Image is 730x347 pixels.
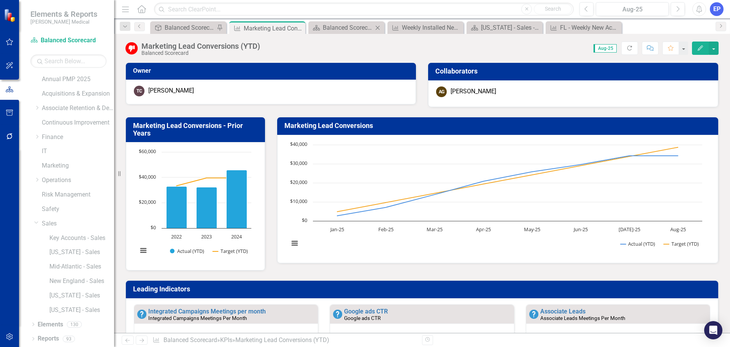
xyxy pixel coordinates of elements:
[154,3,574,16] input: Search ClearPoint...
[476,226,490,233] text: Apr-25
[573,226,587,233] text: Jun-25
[310,23,373,32] a: Balanced Scorecard Welcome Page
[620,240,655,247] button: Show Actual (YTD)
[344,315,381,321] small: Google ads CTR
[231,233,242,240] text: 2024
[598,5,666,14] div: Aug-25
[290,141,307,147] text: $40,000
[333,310,342,319] img: No Information
[344,308,388,315] a: Google ads CTR
[704,321,722,339] div: Open Intercom Messenger
[148,315,247,321] small: Integrated Campaigns Meetings Per Month
[133,67,411,74] h3: Owner
[42,104,114,113] a: Associate Retention & Development
[139,198,156,205] text: $20,000
[284,122,714,130] h3: Marketing Lead Conversions
[330,226,344,233] text: Jan-25
[167,187,187,229] path: 2022, 32,865. Actual (YTD).
[42,133,114,142] a: Finance
[560,23,620,32] div: FL - Weekly New Account Sales
[389,23,462,32] a: Weekly Installed New Account Sales (YTD)
[545,6,561,12] span: Search
[138,245,149,256] button: View chart menu, Chart
[148,86,194,95] div: [PERSON_NAME]
[38,320,63,329] a: Elements
[227,170,247,229] path: 2024, 45,728. Actual (YTD).
[133,285,714,293] h3: Leading Indicators
[451,87,496,96] div: [PERSON_NAME]
[151,224,156,231] text: $0
[133,122,260,137] h3: Marketing Lead Conversions - Prior Years
[139,173,156,180] text: $40,000
[134,86,144,96] div: TC
[4,9,17,22] img: ClearPoint Strategy
[710,2,724,16] button: EP
[42,75,114,84] a: Annual PMP 2025
[244,24,303,33] div: Marketing Lead Conversions (YTD)
[134,148,257,262] div: Chart. Highcharts interactive chart.
[285,141,706,255] svg: Interactive chart
[170,248,205,254] button: Show Actual (YTD)
[171,233,182,240] text: 2022
[596,2,669,16] button: Aug-25
[152,23,215,32] a: Balanced Scorecard (Daily Huddle)
[30,36,106,45] a: Balanced Scorecard
[49,277,114,286] a: New England - Sales
[468,23,541,32] a: [US_STATE] - Sales - Overview Dashboard
[49,234,114,243] a: Key Accounts - Sales
[42,219,114,228] a: Sales
[594,44,617,53] span: Aug-25
[540,308,586,315] a: Associate Leads
[42,162,114,170] a: Marketing
[220,336,232,344] a: KPIs
[141,50,260,56] div: Balanced Scorecard
[163,336,217,344] a: Balanced Scorecard
[49,291,114,300] a: [US_STATE] - Sales
[42,147,114,156] a: IT
[378,226,394,233] text: Feb-25
[152,336,416,345] div: » »
[63,336,75,342] div: 93
[540,315,625,321] small: Associate Leads Meetings Per Month
[436,86,447,97] div: AG
[30,19,97,25] small: [PERSON_NAME] Medical
[235,336,329,344] div: Marketing Lead Conversions (YTD)
[139,148,156,155] text: $60,000
[534,4,572,14] button: Search
[285,141,711,255] div: Chart. Highcharts interactive chart.
[302,217,307,224] text: $0
[148,308,266,315] a: Integrated Campaigns Meetings per month
[42,205,114,214] a: Safety
[323,23,373,32] div: Balanced Scorecard Welcome Page
[42,90,114,98] a: Acquisitions & Expansion
[67,321,82,328] div: 130
[213,248,248,254] button: Show Target (YTD)
[165,23,215,32] div: Balanced Scorecard (Daily Huddle)
[290,160,307,166] text: $30,000
[38,334,59,343] a: Reports
[290,198,307,205] text: $10,000
[125,42,138,54] img: Below Target
[402,23,462,32] div: Weekly Installed New Account Sales (YTD)
[529,310,538,319] img: No Information
[290,179,307,185] text: $20,000
[30,54,106,68] input: Search Below...
[42,190,114,199] a: Risk Management
[481,23,541,32] div: [US_STATE] - Sales - Overview Dashboard
[134,148,255,262] svg: Interactive chart
[524,226,540,233] text: May-25
[618,226,640,233] text: [DATE]-25
[664,240,699,247] button: Show Target (YTD)
[435,67,714,75] h3: Collaborators
[49,306,114,315] a: [US_STATE] - Sales
[197,187,217,229] path: 2023, 32,367. Actual (YTD).
[137,310,146,319] img: No Information
[42,176,114,185] a: Operations
[547,23,620,32] a: FL - Weekly New Account Sales
[670,226,686,233] text: Aug-25
[141,42,260,50] div: Marketing Lead Conversions (YTD)
[427,226,443,233] text: Mar-25
[49,248,114,257] a: [US_STATE] - Sales
[30,10,97,19] span: Elements & Reports
[42,118,114,127] a: Continuous Improvement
